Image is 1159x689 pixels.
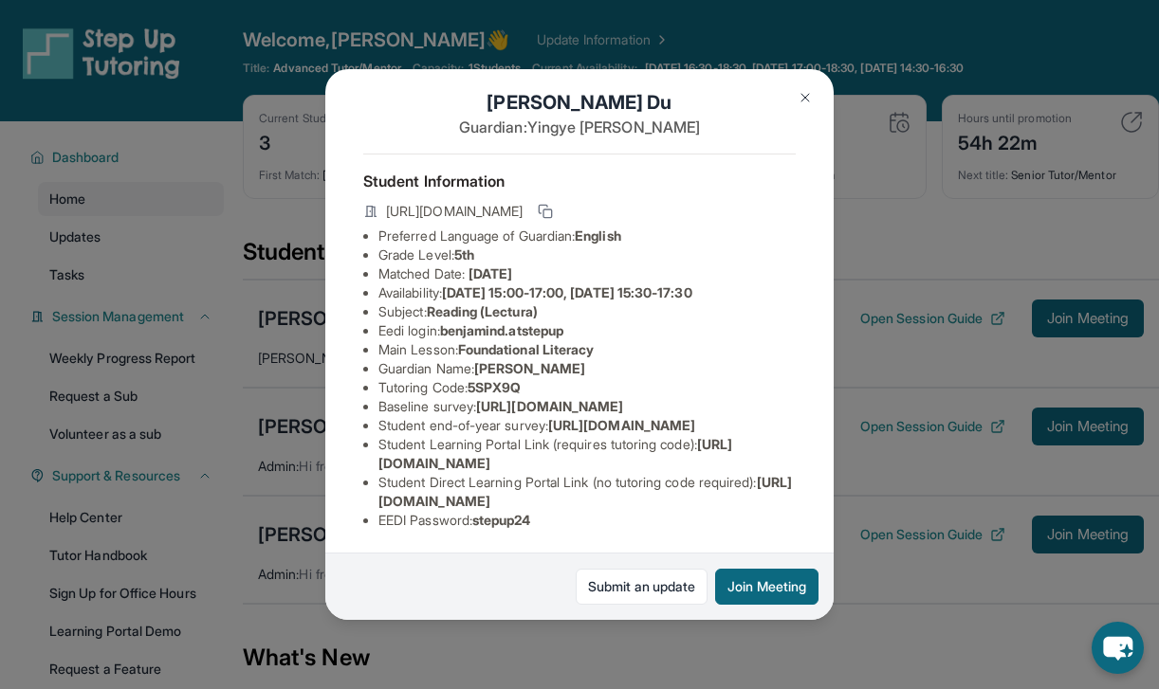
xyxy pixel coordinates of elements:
span: 5th [454,246,474,263]
button: chat-button [1092,622,1144,674]
span: 5SPX9Q [468,379,521,395]
li: Availability: [378,283,796,302]
span: Reading (Lectura) [427,303,538,319]
span: [URL][DOMAIN_NAME] [386,202,523,221]
li: Student Direct Learning Portal Link (no tutoring code required) : [378,473,796,511]
li: Eedi login : [378,321,796,340]
li: Subject : [378,302,796,321]
li: Preferred Language of Guardian: [378,227,796,245]
span: Foundational Literacy [458,341,594,357]
span: [PERSON_NAME] [474,360,585,376]
li: Main Lesson : [378,340,796,359]
li: Tutoring Code : [378,378,796,397]
li: Baseline survey : [378,397,796,416]
li: Matched Date: [378,264,796,283]
button: Copy link [534,200,557,223]
span: [DATE] 15:00-17:00, [DATE] 15:30-17:30 [442,284,692,300]
span: English [575,227,621,244]
span: [URL][DOMAIN_NAME] [476,398,623,414]
span: [URL][DOMAIN_NAME] [548,417,695,433]
li: Student end-of-year survey : [378,416,796,435]
img: Close Icon [798,90,813,105]
span: benjamind.atstepup [440,322,563,338]
button: Join Meeting [715,569,819,605]
h4: Student Information [363,170,796,192]
li: Grade Level: [378,245,796,264]
li: Student Learning Portal Link (requires tutoring code) : [378,435,796,473]
li: Guardian Name : [378,359,796,378]
a: Submit an update [576,569,708,605]
li: EEDI Password : [378,511,796,530]
span: stepup24 [472,512,531,528]
span: [DATE] [469,265,512,281]
p: Guardian: Yingye [PERSON_NAME] [363,116,796,138]
h1: [PERSON_NAME] Du [363,89,796,116]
